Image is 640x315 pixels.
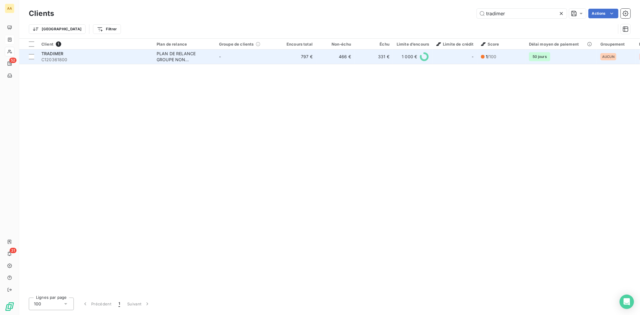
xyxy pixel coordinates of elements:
div: PLAN DE RELANCE GROUPE NON AUTOMATIQUE [157,51,212,63]
div: AA [5,4,14,13]
button: [GEOGRAPHIC_DATA] [29,24,86,34]
td: 331 € [355,49,393,64]
span: AUCUN [602,55,614,58]
span: TRADIMER [41,51,63,56]
span: Score [481,42,499,46]
span: 1 [486,54,488,59]
input: Rechercher [477,9,567,18]
div: Non-échu [320,42,351,46]
span: 100 [34,301,41,307]
button: Précédent [79,298,115,310]
button: Actions [588,9,618,18]
span: 1 000 € [402,54,417,60]
td: 797 € [278,49,316,64]
div: Groupement [600,42,632,46]
span: - [219,54,221,59]
div: Encours total [281,42,313,46]
td: 466 € [316,49,355,64]
span: Groupe de clients [219,42,254,46]
span: 52 [9,58,17,63]
div: Échu [358,42,389,46]
span: Limite de crédit [436,42,473,46]
span: - [472,54,474,60]
span: 31 [10,248,17,253]
span: 1 [56,41,61,47]
img: Logo LeanPay [5,302,14,311]
button: Suivant [124,298,154,310]
div: Open Intercom Messenger [620,295,634,309]
h3: Clients [29,8,54,19]
button: 1 [115,298,124,310]
span: C120361800 [41,57,149,63]
span: 50 jours [529,52,550,61]
span: Client [41,42,53,46]
span: /100 [486,54,497,60]
span: 1 [119,301,120,307]
div: Plan de relance [157,42,212,46]
div: Limite d’encours [397,42,429,46]
div: Délai moyen de paiement [529,42,593,46]
button: Filtrer [93,24,121,34]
